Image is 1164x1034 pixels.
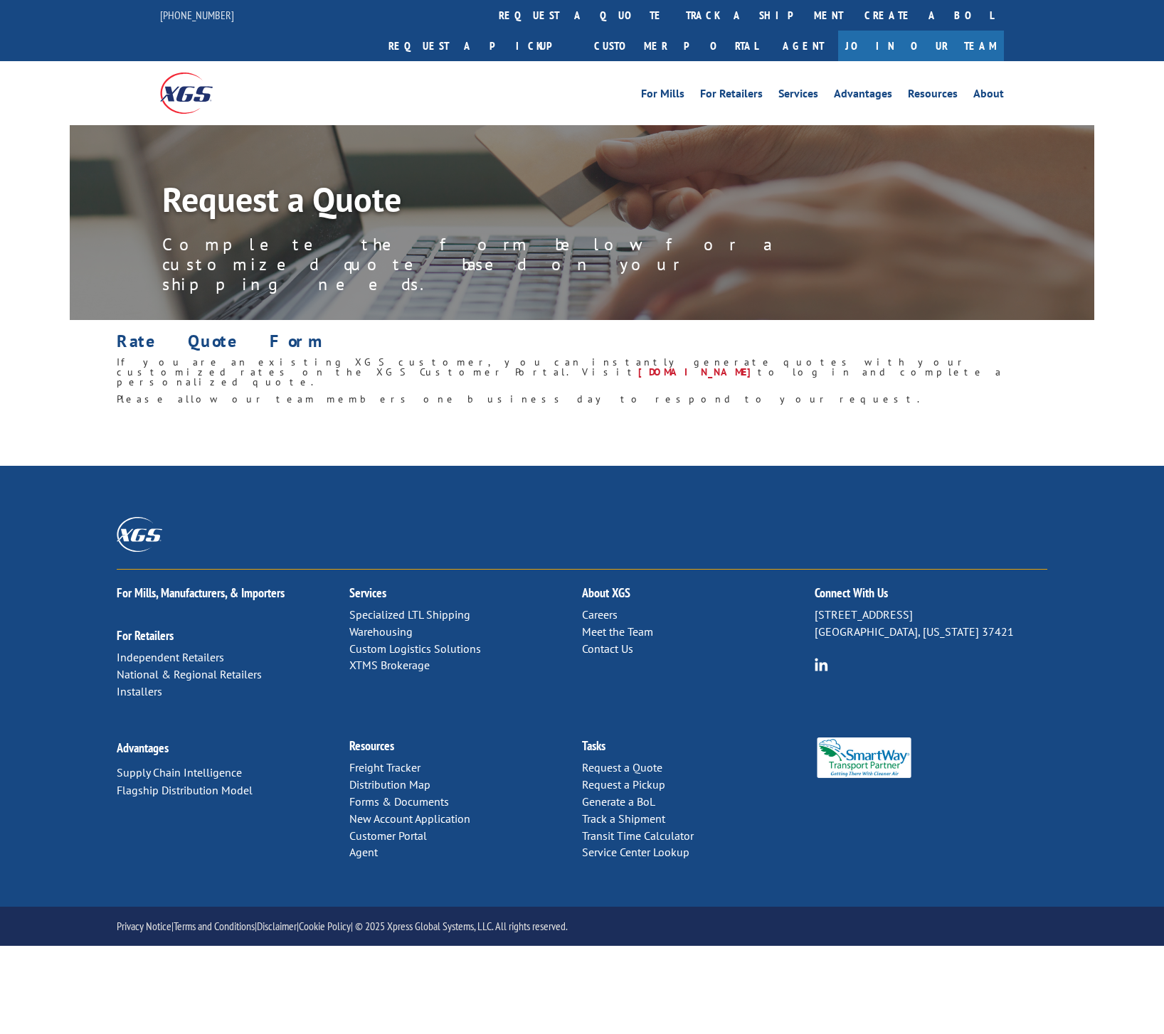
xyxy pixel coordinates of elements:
h6: Please allow our team members one business day to respond to your request. [117,394,1048,411]
a: Distribution Map [349,777,430,792]
h2: Tasks [582,740,815,759]
p: [STREET_ADDRESS] [GEOGRAPHIC_DATA], [US_STATE] 37421 [815,607,1047,641]
a: Contact Us [582,641,633,656]
a: For Mills [641,88,684,104]
h2: Connect With Us [815,587,1047,607]
a: Freight Tracker [349,760,420,774]
span: If you are an existing XGS customer, you can instantly generate quotes with your customized rates... [117,356,968,378]
a: Transit Time Calculator [582,828,694,843]
h1: Rate Quote Form [117,333,1048,357]
a: Request a Pickup [582,777,665,792]
img: Smartway_Logo [815,737,914,778]
span: to log in and complete a personalized quote. [117,366,1003,388]
a: Resources [908,88,958,104]
a: For Mills, Manufacturers, & Importers [117,585,285,601]
a: For Retailers [117,627,174,644]
a: Track a Shipment [582,811,665,826]
a: [PHONE_NUMBER] [160,8,234,22]
a: Supply Chain Intelligence [117,765,242,779]
a: Join Our Team [838,31,1004,61]
a: Installers [117,684,162,698]
p: Complete the form below for a customized quote based on your shipping needs. [162,235,803,294]
a: Advantages [834,88,892,104]
a: Disclaimer [257,919,297,933]
h1: Request a Quote [162,182,803,223]
a: Service Center Lookup [582,845,689,859]
a: About XGS [582,585,630,601]
a: New Account Application [349,811,470,826]
a: Privacy Notice [117,919,171,933]
a: Agent [349,845,378,859]
a: Custom Logistics Solutions [349,641,481,656]
a: [DOMAIN_NAME] [638,366,758,378]
a: Agent [768,31,838,61]
a: Services [349,585,386,601]
a: Customer Portal [583,31,768,61]
a: Resources [349,737,394,754]
a: XTMS Brokerage [349,658,430,672]
a: Request a pickup [378,31,583,61]
a: Cookie Policy [299,919,351,933]
a: Customer Portal [349,828,427,843]
a: Specialized LTL Shipping [349,607,470,622]
p: | | | | © 2025 Xpress Global Systems, LLC. All rights reserved. [117,917,1048,936]
a: Advantages [117,740,169,756]
a: Forms & Documents [349,794,449,809]
a: Services [778,88,818,104]
a: Warehousing [349,624,413,639]
a: Generate a BoL [582,794,655,809]
a: Flagship Distribution Model [117,783,253,797]
a: Careers [582,607,618,622]
img: XGS_Logos_ALL_2024_All_White [117,517,162,552]
a: Independent Retailers [117,650,224,664]
a: For Retailers [700,88,763,104]
a: Terms and Conditions [174,919,255,933]
img: group-6 [815,658,828,671]
a: About [973,88,1004,104]
a: Meet the Team [582,624,653,639]
a: National & Regional Retailers [117,667,262,681]
a: Request a Quote [582,760,662,774]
